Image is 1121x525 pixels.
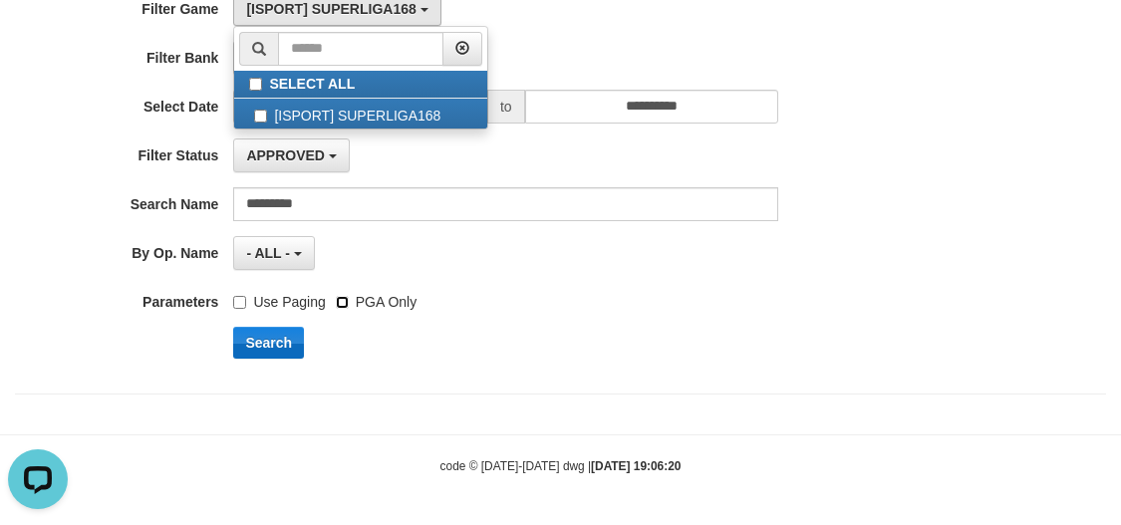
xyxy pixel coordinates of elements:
label: Use Paging [233,285,325,312]
input: [ISPORT] SUPERLIGA168 [254,110,267,123]
span: APPROVED [246,147,325,163]
label: [ISPORT] SUPERLIGA168 [234,99,487,129]
span: [ISPORT] SUPERLIGA168 [246,1,416,17]
input: PGA Only [336,296,349,309]
span: to [487,90,525,124]
strong: [DATE] 19:06:20 [591,459,681,473]
button: Search [233,327,304,359]
input: Use Paging [233,296,246,309]
input: SELECT ALL [249,78,262,91]
label: PGA Only [336,285,417,312]
small: code © [DATE]-[DATE] dwg | [440,459,682,473]
span: - ALL - [246,245,290,261]
label: SELECT ALL [234,71,487,98]
button: APPROVED [233,138,349,172]
button: - ALL - [233,236,314,270]
button: Open LiveChat chat widget [8,8,68,68]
